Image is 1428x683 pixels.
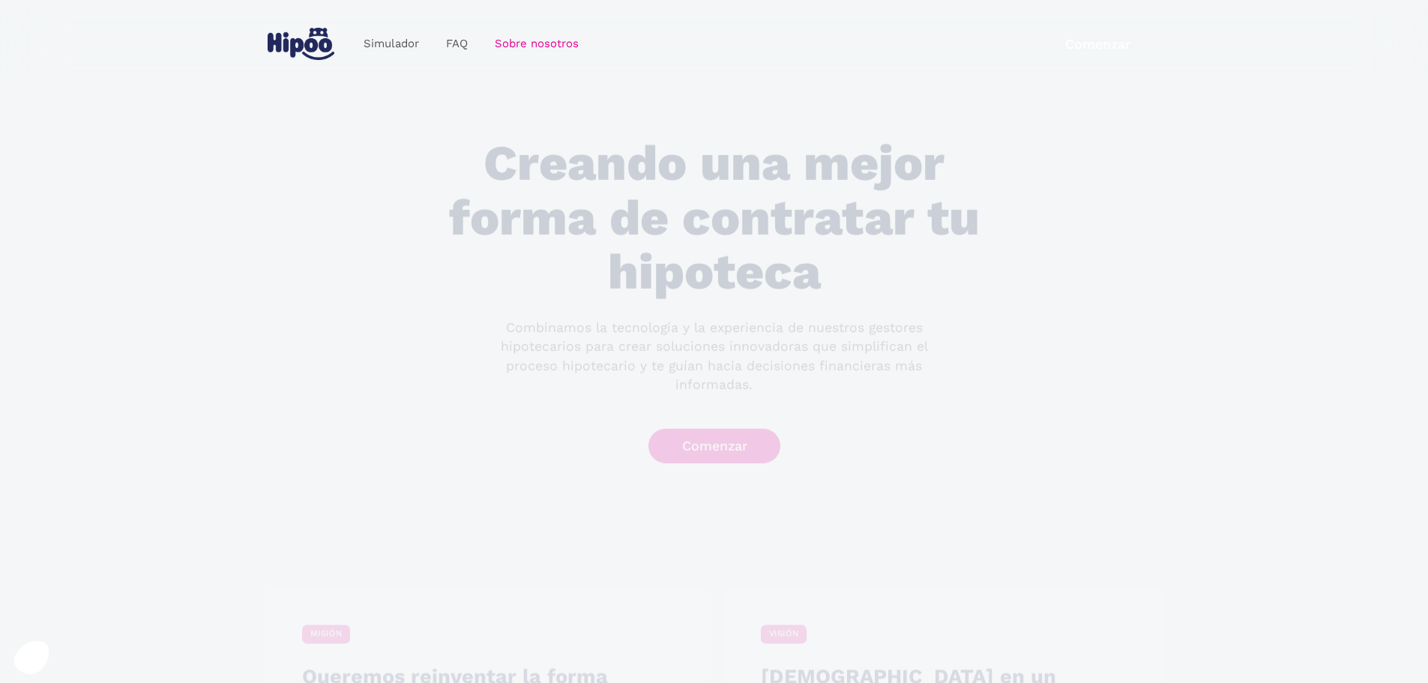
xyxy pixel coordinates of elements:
div: MISIÓN [301,625,350,644]
a: home [265,22,338,66]
div: VISIÓN [760,625,807,644]
a: FAQ [433,29,481,58]
h1: Creando una mejor forma de contratar tu hipoteca [430,136,998,300]
a: Comenzar [648,429,780,464]
a: Simulador [350,29,433,58]
a: Sobre nosotros [481,29,592,58]
a: Comenzar [1031,26,1164,61]
p: Combinamos la tecnología y la experiencia de nuestros gestores hipotecarios para crear soluciones... [473,319,954,395]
